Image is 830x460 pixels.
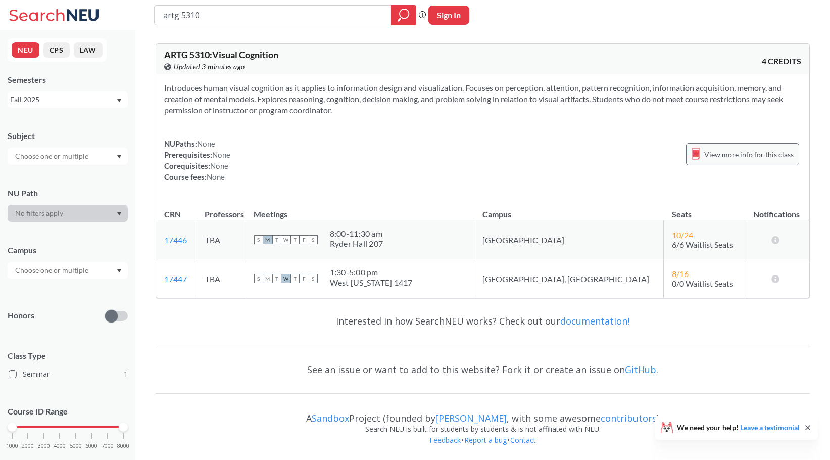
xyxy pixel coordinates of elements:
[464,435,507,445] a: Report a bug
[254,274,263,283] span: S
[398,8,410,22] svg: magnifying glass
[8,350,128,361] span: Class Type
[290,274,300,283] span: T
[156,355,810,384] div: See an issue or want to add to this website? Fork it or create an issue on .
[263,235,272,244] span: M
[197,259,246,298] td: TBA
[156,403,810,424] div: A Project (founded by , with some awesome )
[156,424,810,435] div: Search NEU is built for students by students & is not affiliated with NEU.
[601,412,657,424] a: contributors
[164,274,187,284] a: 17447
[309,235,318,244] span: S
[8,310,34,321] p: Honors
[6,443,18,449] span: 1000
[330,239,383,249] div: Ryder Hall 207
[117,155,122,159] svg: Dropdown arrow
[22,443,34,449] span: 2000
[210,161,228,170] span: None
[272,235,281,244] span: T
[10,150,95,162] input: Choose one or multiple
[8,406,128,418] p: Course ID Range
[8,130,128,142] div: Subject
[54,443,66,449] span: 4000
[124,369,128,380] span: 1
[664,199,744,220] th: Seats
[281,274,290,283] span: W
[744,199,809,220] th: Notifications
[474,259,664,298] td: [GEOGRAPHIC_DATA], [GEOGRAPHIC_DATA]
[762,56,801,67] span: 4 CREDITS
[474,220,664,259] td: [GEOGRAPHIC_DATA]
[85,443,97,449] span: 6000
[117,443,129,449] span: 8000
[43,42,70,58] button: CPS
[8,74,128,85] div: Semesters
[212,150,230,159] span: None
[272,274,281,283] span: T
[8,245,128,256] div: Campus
[8,205,128,222] div: Dropdown arrow
[391,5,416,25] div: magnifying glass
[672,240,733,249] span: 6/6 Waitlist Seats
[254,235,263,244] span: S
[164,138,230,182] div: NUPaths: Prerequisites: Corequisites: Course fees:
[290,235,300,244] span: T
[8,188,128,199] div: NU Path
[164,209,181,220] div: CRN
[281,235,290,244] span: W
[162,7,384,24] input: Class, professor, course number, "phrase"
[117,212,122,216] svg: Dropdown arrow
[330,278,413,288] div: West [US_STATE] 1417
[704,148,794,161] span: View more info for this class
[672,269,689,279] span: 8 / 16
[474,199,664,220] th: Campus
[12,42,39,58] button: NEU
[8,148,128,165] div: Dropdown arrow
[672,230,693,240] span: 10 / 24
[164,82,801,116] section: Introduces human visual cognition as it applies to information design and visualization. Focuses ...
[197,199,246,220] th: Professors
[309,274,318,283] span: S
[174,61,245,72] span: Updated 3 minutes ago
[740,423,800,432] a: Leave a testimonial
[10,94,116,105] div: Fall 2025
[330,228,383,239] div: 8:00 - 11:30 am
[8,262,128,279] div: Dropdown arrow
[156,306,810,336] div: Interested in how SearchNEU works? Check out our
[8,91,128,108] div: Fall 2025Dropdown arrow
[435,412,507,424] a: [PERSON_NAME]
[560,315,629,327] a: documentation!
[70,443,82,449] span: 5000
[117,99,122,103] svg: Dropdown arrow
[197,220,246,259] td: TBA
[677,424,800,431] span: We need your help!
[10,264,95,277] input: Choose one or multiple
[312,412,349,424] a: Sandbox
[102,443,114,449] span: 7000
[300,274,309,283] span: F
[117,269,122,273] svg: Dropdown arrow
[330,267,413,278] div: 1:30 - 5:00 pm
[164,49,278,60] span: ARTG 5310 : Visual Cognition
[197,139,215,148] span: None
[300,235,309,244] span: F
[74,42,103,58] button: LAW
[429,435,461,445] a: Feedback
[510,435,536,445] a: Contact
[672,279,733,288] span: 0/0 Waitlist Seats
[263,274,272,283] span: M
[207,172,225,181] span: None
[38,443,50,449] span: 3000
[164,235,187,245] a: 17446
[428,6,469,25] button: Sign In
[9,367,128,381] label: Seminar
[246,199,474,220] th: Meetings
[625,363,656,376] a: GitHub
